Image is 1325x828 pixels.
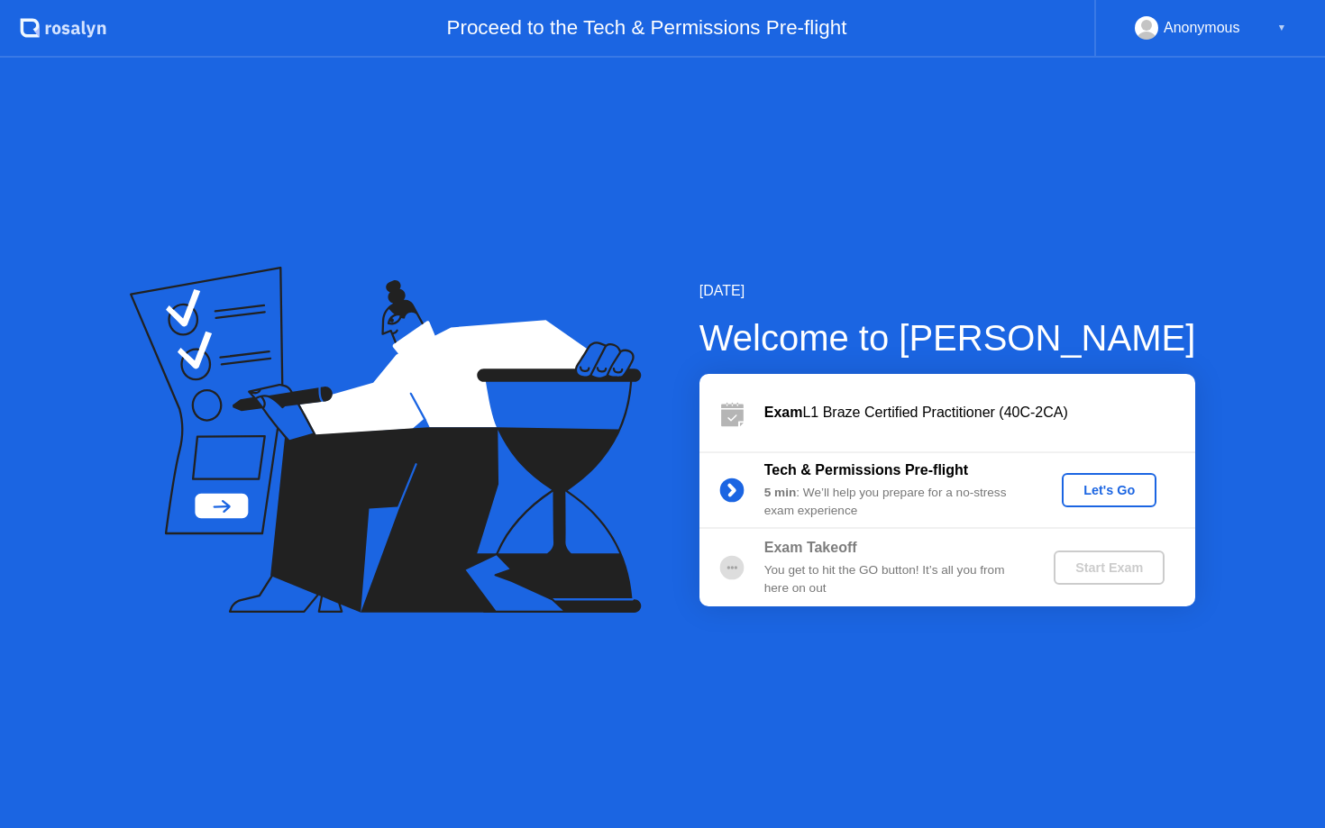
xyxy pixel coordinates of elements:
[764,540,857,555] b: Exam Takeoff
[764,486,797,499] b: 5 min
[764,405,803,420] b: Exam
[699,311,1196,365] div: Welcome to [PERSON_NAME]
[1164,16,1240,40] div: Anonymous
[764,561,1024,598] div: You get to hit the GO button! It’s all you from here on out
[1054,550,1165,585] button: Start Exam
[699,280,1196,302] div: [DATE]
[1062,473,1156,507] button: Let's Go
[764,402,1195,423] div: L1 Braze Certified Practitioner (40C-2CA)
[1061,560,1157,575] div: Start Exam
[764,462,968,478] b: Tech & Permissions Pre-flight
[1277,16,1286,40] div: ▼
[1069,483,1149,497] div: Let's Go
[764,484,1024,521] div: : We’ll help you prepare for a no-stress exam experience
